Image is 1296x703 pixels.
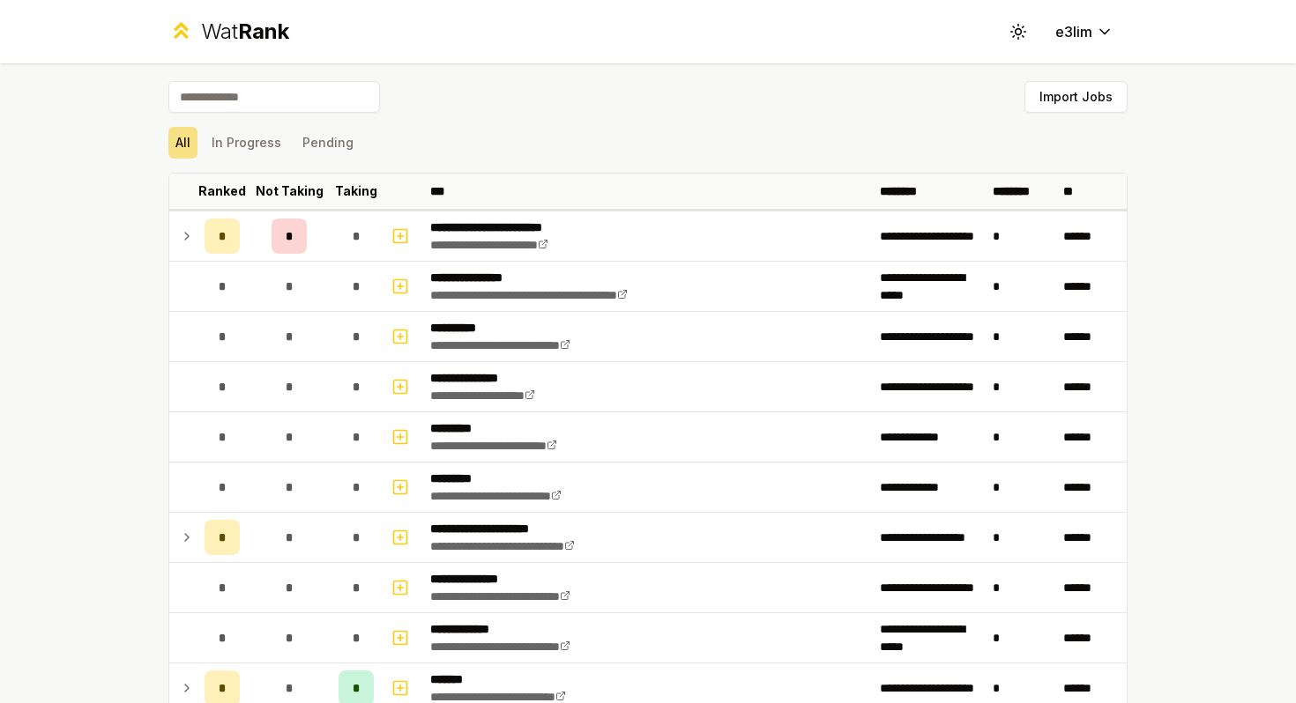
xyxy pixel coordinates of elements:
[1024,81,1128,113] button: Import Jobs
[201,18,289,46] div: Wat
[1041,16,1128,48] button: e3lim
[295,127,361,159] button: Pending
[205,127,288,159] button: In Progress
[168,18,289,46] a: WatRank
[198,182,246,200] p: Ranked
[256,182,324,200] p: Not Taking
[335,182,377,200] p: Taking
[1055,21,1092,42] span: e3lim
[238,18,289,44] span: Rank
[168,127,197,159] button: All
